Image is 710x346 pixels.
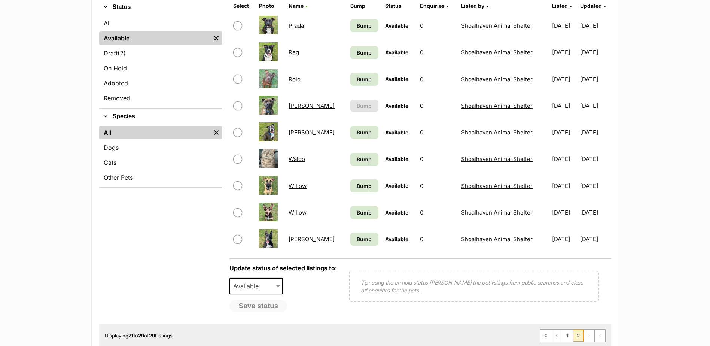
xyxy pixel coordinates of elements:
[461,3,488,9] a: Listed by
[461,182,533,189] a: Shoalhaven Animal Shelter
[229,264,337,272] label: Update status of selected listings to:
[580,173,610,199] td: [DATE]
[562,330,573,342] a: Page 1
[357,49,372,57] span: Bump
[385,49,408,55] span: Available
[385,22,408,29] span: Available
[350,153,378,166] a: Bump
[461,102,533,109] a: Shoalhaven Animal Shelter
[211,126,222,139] a: Remove filter
[357,235,372,243] span: Bump
[350,73,378,86] a: Bump
[417,93,457,119] td: 0
[99,171,222,184] a: Other Pets
[420,3,449,9] a: Enquiries
[289,209,307,216] a: Willow
[549,173,579,199] td: [DATE]
[361,279,587,294] p: Tip: using the on hold status [PERSON_NAME] the pet listings from public searches and close off e...
[549,66,579,92] td: [DATE]
[350,100,378,112] button: Bump
[289,155,305,163] a: Waldo
[580,93,610,119] td: [DATE]
[105,333,173,339] span: Displaying to of Listings
[461,76,533,83] a: Shoalhaven Animal Shelter
[357,155,372,163] span: Bump
[549,119,579,145] td: [DATE]
[99,141,222,154] a: Dogs
[99,126,211,139] a: All
[417,200,457,225] td: 0
[385,236,408,242] span: Available
[350,46,378,59] a: Bump
[99,76,222,90] a: Adopted
[417,173,457,199] td: 0
[350,206,378,219] a: Bump
[461,236,533,243] a: Shoalhaven Animal Shelter
[549,226,579,252] td: [DATE]
[385,129,408,136] span: Available
[289,182,307,189] a: Willow
[350,179,378,192] a: Bump
[289,49,299,56] a: Reg
[549,146,579,172] td: [DATE]
[99,31,211,45] a: Available
[540,330,551,342] a: First page
[385,76,408,82] span: Available
[580,119,610,145] td: [DATE]
[549,39,579,65] td: [DATE]
[552,3,572,9] a: Listed
[461,155,533,163] a: Shoalhaven Animal Shelter
[420,3,445,9] span: translation missing: en.admin.listings.index.attributes.enquiries
[461,49,533,56] a: Shoalhaven Animal Shelter
[118,49,126,58] span: (2)
[99,2,222,12] button: Status
[350,126,378,139] a: Bump
[229,278,283,294] span: Available
[417,13,457,39] td: 0
[138,333,144,339] strong: 29
[99,15,222,108] div: Status
[211,31,222,45] a: Remove filter
[417,226,457,252] td: 0
[417,146,457,172] td: 0
[580,66,610,92] td: [DATE]
[551,330,562,342] a: Previous page
[289,3,308,9] a: Name
[385,182,408,189] span: Available
[580,3,602,9] span: Updated
[580,226,610,252] td: [DATE]
[417,66,457,92] td: 0
[461,22,533,29] a: Shoalhaven Animal Shelter
[417,39,457,65] td: 0
[99,124,222,187] div: Species
[149,333,155,339] strong: 29
[580,3,606,9] a: Updated
[580,146,610,172] td: [DATE]
[230,281,266,291] span: Available
[289,102,335,109] a: [PERSON_NAME]
[580,39,610,65] td: [DATE]
[580,13,610,39] td: [DATE]
[385,156,408,162] span: Available
[580,200,610,225] td: [DATE]
[229,300,288,312] button: Save status
[357,102,372,110] span: Bump
[549,13,579,39] td: [DATE]
[289,76,301,83] a: Rolo
[552,3,568,9] span: Listed
[99,46,222,60] a: Draft
[549,93,579,119] td: [DATE]
[549,200,579,225] td: [DATE]
[357,209,372,216] span: Bump
[99,61,222,75] a: On Hold
[461,209,533,216] a: Shoalhaven Animal Shelter
[573,330,583,342] span: Page 2
[289,22,304,29] a: Prada
[385,209,408,216] span: Available
[357,75,372,83] span: Bump
[99,91,222,105] a: Removed
[357,182,372,190] span: Bump
[540,329,606,342] nav: Pagination
[461,129,533,136] a: Shoalhaven Animal Shelter
[350,19,378,32] a: Bump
